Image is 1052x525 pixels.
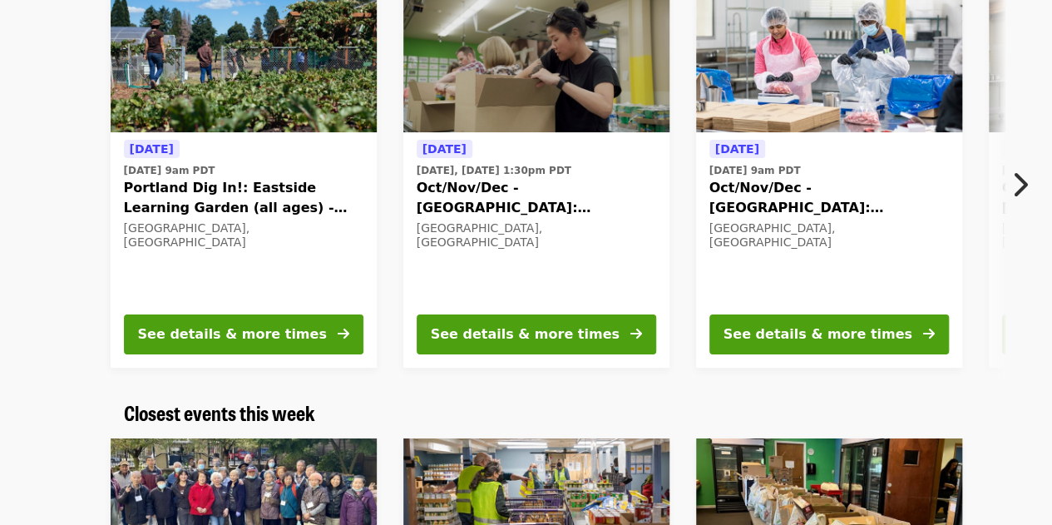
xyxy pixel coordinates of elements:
[923,326,935,342] i: arrow-right icon
[709,178,949,218] span: Oct/Nov/Dec - [GEOGRAPHIC_DATA]: Repack/Sort (age [DEMOGRAPHIC_DATA]+)
[138,324,327,344] div: See details & more times
[417,315,656,354] button: See details & more times
[111,401,942,425] div: Closest events this week
[715,142,759,156] span: [DATE]
[417,178,656,218] span: Oct/Nov/Dec - [GEOGRAPHIC_DATA]: Repack/Sort (age [DEMOGRAPHIC_DATA]+)
[124,398,315,427] span: Closest events this week
[124,163,215,178] time: [DATE] 9am PDT
[709,315,949,354] button: See details & more times
[997,161,1052,208] button: Next item
[338,326,349,342] i: arrow-right icon
[124,178,363,218] span: Portland Dig In!: Eastside Learning Garden (all ages) - Aug/Sept/Oct
[130,142,174,156] span: [DATE]
[724,324,912,344] div: See details & more times
[124,315,363,354] button: See details & more times
[124,401,315,425] a: Closest events this week
[709,163,801,178] time: [DATE] 9am PDT
[422,142,467,156] span: [DATE]
[417,221,656,250] div: [GEOGRAPHIC_DATA], [GEOGRAPHIC_DATA]
[417,163,571,178] time: [DATE], [DATE] 1:30pm PDT
[630,326,642,342] i: arrow-right icon
[431,324,620,344] div: See details & more times
[1011,169,1028,201] i: chevron-right icon
[124,221,363,250] div: [GEOGRAPHIC_DATA], [GEOGRAPHIC_DATA]
[709,221,949,250] div: [GEOGRAPHIC_DATA], [GEOGRAPHIC_DATA]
